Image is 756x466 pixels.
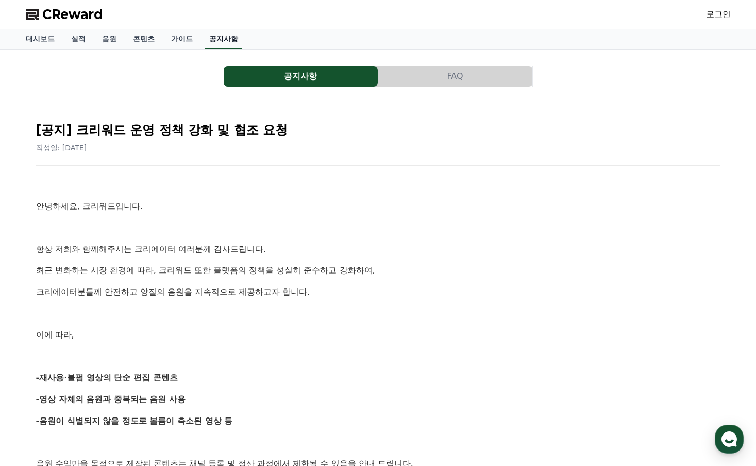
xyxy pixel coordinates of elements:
button: 공지사항 [224,66,378,87]
button: FAQ [378,66,532,87]
p: 크리에이터분들께 안전하고 양질의 음원을 지속적으로 제공하고자 합니다. [36,285,720,299]
h2: [공지] 크리워드 운영 정책 강화 및 협조 요청 [36,122,720,138]
a: CReward [26,6,103,23]
strong: -재사용·불펌 영상의 단순 편집 콘텐츠 [36,373,178,382]
a: 홈 [3,327,68,353]
p: 항상 저희와 함께해주시는 크리에이터 여러분께 감사드립니다. [36,243,720,256]
a: 콘텐츠 [125,29,163,49]
a: 가이드 [163,29,201,49]
a: 로그인 [706,8,731,21]
a: 대화 [68,327,133,353]
a: 음원 [94,29,125,49]
a: 대시보드 [18,29,63,49]
a: 실적 [63,29,94,49]
strong: -음원이 식별되지 않을 정도로 볼륨이 축소된 영상 등 [36,416,233,426]
span: CReward [42,6,103,23]
span: 대화 [94,343,107,351]
a: 설정 [133,327,198,353]
p: 안녕하세요, 크리워드입니다. [36,200,720,213]
span: 작성일: [DATE] [36,143,87,152]
p: 최근 변화하는 시장 환경에 따라, 크리워드 또한 플랫폼의 정책을 성실히 준수하고 강화하여, [36,264,720,277]
span: 홈 [32,343,39,351]
a: 공지사항 [205,29,242,49]
strong: -영상 자체의 음원과 중복되는 음원 사용 [36,394,186,404]
p: 이에 따라, [36,328,720,342]
span: 설정 [159,343,172,351]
